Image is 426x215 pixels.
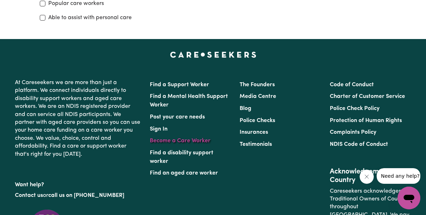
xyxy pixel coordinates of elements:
[15,76,141,161] p: At Careseekers we are more than just a platform. We connect individuals directly to disability su...
[330,106,379,111] a: Police Check Policy
[330,118,402,123] a: Protection of Human Rights
[240,94,276,99] a: Media Centre
[150,82,209,88] a: Find a Support Worker
[170,52,256,57] a: Careseekers home page
[330,94,405,99] a: Charter of Customer Service
[330,129,376,135] a: Complaints Policy
[240,129,268,135] a: Insurances
[330,142,388,147] a: NDIS Code of Conduct
[330,167,411,184] h2: Acknowledgement of Country
[150,150,213,164] a: Find a disability support worker
[15,193,43,198] a: Contact us
[330,82,374,88] a: Code of Conduct
[240,142,272,147] a: Testimonials
[150,114,205,120] a: Post your care needs
[150,170,218,176] a: Find an aged care worker
[150,94,228,108] a: Find a Mental Health Support Worker
[240,106,251,111] a: Blog
[48,193,124,198] a: call us on [PHONE_NUMBER]
[150,138,211,144] a: Become a Care Worker
[150,126,168,132] a: Sign In
[15,189,141,202] p: or
[15,178,141,189] p: Want help?
[240,118,275,123] a: Police Checks
[377,168,420,184] iframe: 会社からのメッセージ
[360,170,374,184] iframe: メッセージを閉じる
[48,13,132,22] label: Able to assist with personal care
[398,187,420,209] iframe: メッセージングウィンドウを開くボタン
[240,82,275,88] a: The Founders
